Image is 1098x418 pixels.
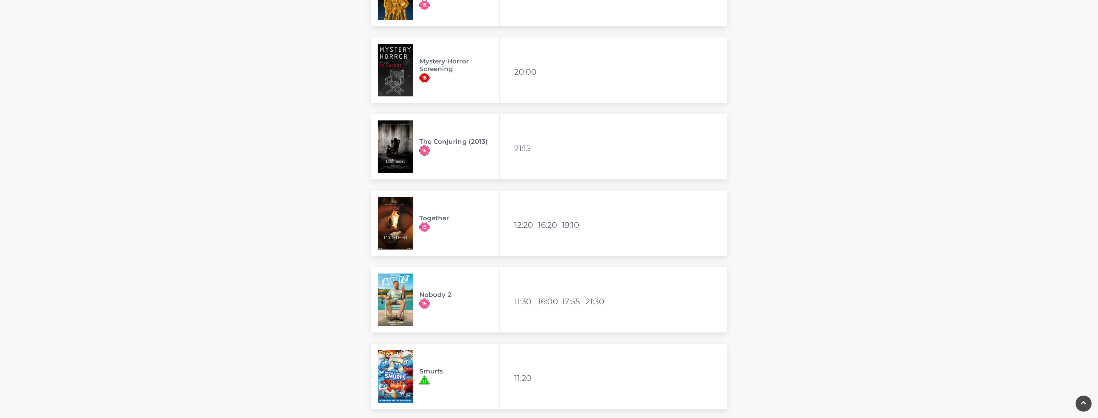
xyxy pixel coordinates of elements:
h3: Smurfs [419,367,499,375]
li: 20:00 [514,64,537,79]
li: 21:15 [514,141,537,156]
h3: Together [419,214,499,222]
h3: Mystery Horror Screening [419,57,499,73]
h3: The Conjuring (2013) [419,138,499,145]
li: 16:20 [538,217,560,233]
h3: Nobody 2 [419,291,499,299]
li: 11:30 [514,294,537,309]
li: 19:10 [562,217,584,233]
li: 17:55 [562,294,584,309]
li: 16:00 [538,294,560,309]
li: 12:20 [514,217,537,233]
li: 11:20 [514,370,537,386]
li: 21:30 [585,294,608,309]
